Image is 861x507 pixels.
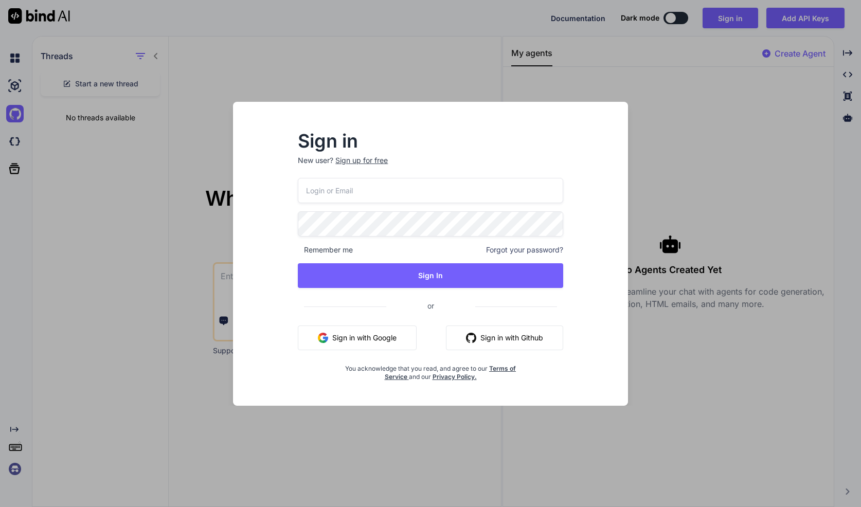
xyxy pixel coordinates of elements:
p: New user? [298,155,563,178]
div: You acknowledge that you read, and agree to our and our [342,358,519,381]
button: Sign in with Google [298,325,417,350]
a: Terms of Service [385,365,516,381]
a: Privacy Policy. [433,373,477,381]
span: or [386,293,475,318]
input: Login or Email [298,178,563,203]
button: Sign in with Github [446,325,563,350]
img: google [318,333,328,343]
h2: Sign in [298,133,563,149]
div: Sign up for free [335,155,388,166]
img: github [466,333,476,343]
button: Sign In [298,263,563,288]
span: Remember me [298,245,353,255]
span: Forgot your password? [486,245,563,255]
